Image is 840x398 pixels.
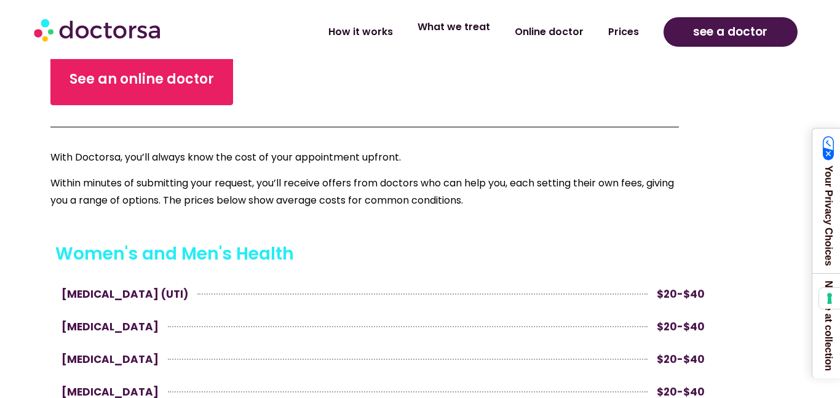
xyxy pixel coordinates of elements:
p: Within minutes of submitting your request, you’ll receive offers from doctors who can help you, e... [50,175,679,209]
a: Prices [596,18,651,46]
a: see a doctor [664,17,798,47]
a: What we treat [405,13,502,41]
h3: Women's and Men's Health [55,241,711,267]
a: See an online doctor [50,54,233,105]
a: How it works [316,18,405,46]
p: With Doctorsa, you’ll always know the cost of your appointment upfront. [50,149,679,166]
span: See an online doctor [69,70,214,89]
span: see a doctor [693,22,767,42]
a: Online doctor [502,18,596,46]
button: Your consent preferences for tracking technologies [819,288,840,309]
nav: Menu [224,18,651,46]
